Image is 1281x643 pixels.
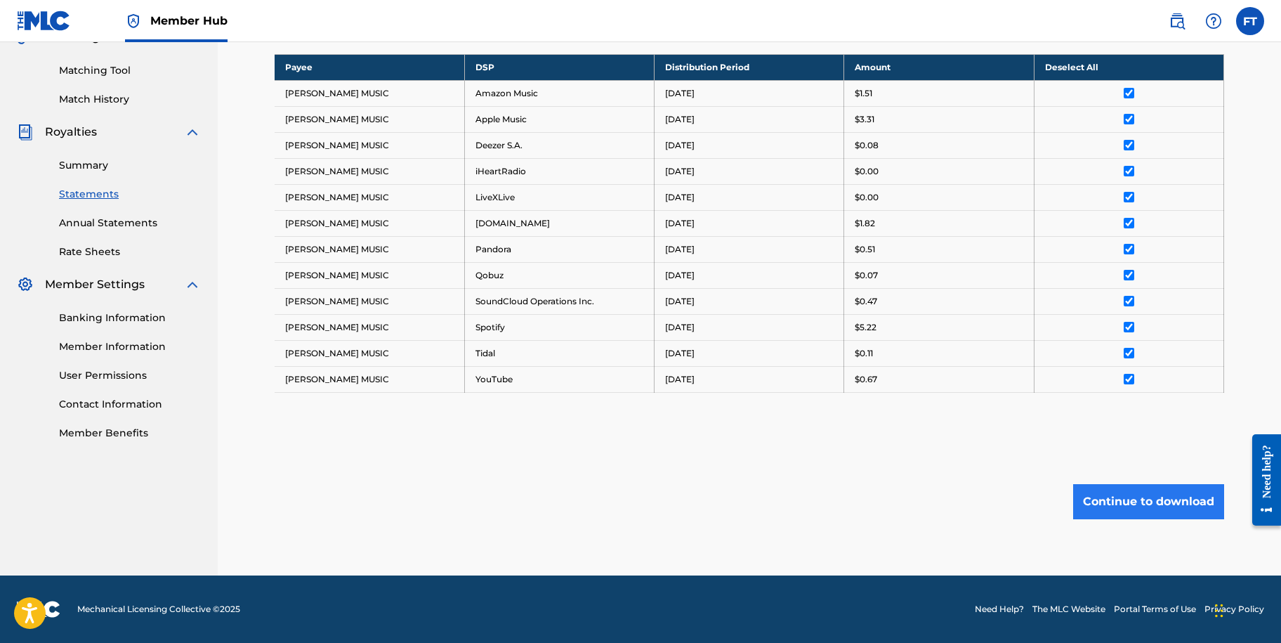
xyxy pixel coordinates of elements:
[45,276,145,293] span: Member Settings
[655,288,844,314] td: [DATE]
[464,236,654,262] td: Pandora
[17,11,71,31] img: MLC Logo
[275,340,464,366] td: [PERSON_NAME] MUSIC
[1200,7,1228,35] div: Help
[855,191,879,204] p: $0.00
[1114,603,1196,616] a: Portal Terms of Use
[655,210,844,236] td: [DATE]
[1204,603,1264,616] a: Privacy Policy
[17,124,34,141] img: Royalties
[59,158,201,173] a: Summary
[1242,424,1281,537] iframe: Resource Center
[855,139,879,152] p: $0.08
[275,132,464,158] td: [PERSON_NAME] MUSIC
[1169,13,1185,30] img: search
[184,124,201,141] img: expand
[17,276,34,293] img: Member Settings
[464,314,654,340] td: Spotify
[184,276,201,293] img: expand
[59,92,201,107] a: Match History
[855,217,875,230] p: $1.82
[275,236,464,262] td: [PERSON_NAME] MUSIC
[59,63,201,78] a: Matching Tool
[855,243,875,256] p: $0.51
[655,54,844,80] th: Distribution Period
[1205,13,1222,30] img: help
[275,288,464,314] td: [PERSON_NAME] MUSIC
[655,366,844,392] td: [DATE]
[275,366,464,392] td: [PERSON_NAME] MUSIC
[844,54,1034,80] th: Amount
[275,158,464,184] td: [PERSON_NAME] MUSIC
[1236,7,1264,35] div: User Menu
[655,236,844,262] td: [DATE]
[59,187,201,202] a: Statements
[464,106,654,132] td: Apple Music
[1163,7,1191,35] a: Public Search
[855,165,879,178] p: $0.00
[275,184,464,210] td: [PERSON_NAME] MUSIC
[1211,576,1281,643] iframe: Chat Widget
[464,132,654,158] td: Deezer S.A.
[59,339,201,354] a: Member Information
[275,262,464,288] td: [PERSON_NAME] MUSIC
[655,80,844,106] td: [DATE]
[464,288,654,314] td: SoundCloud Operations Inc.
[59,216,201,230] a: Annual Statements
[59,426,201,441] a: Member Benefits
[464,210,654,236] td: [DOMAIN_NAME]
[655,132,844,158] td: [DATE]
[45,124,97,141] span: Royalties
[275,210,464,236] td: [PERSON_NAME] MUSIC
[855,269,878,282] p: $0.07
[464,340,654,366] td: Tidal
[275,54,464,80] th: Payee
[655,340,844,366] td: [DATE]
[125,13,142,30] img: Top Rightsholder
[855,113,874,126] p: $3.31
[17,601,60,618] img: logo
[655,314,844,340] td: [DATE]
[1034,54,1223,80] th: Deselect All
[464,80,654,106] td: Amazon Music
[655,106,844,132] td: [DATE]
[1032,603,1105,616] a: The MLC Website
[464,184,654,210] td: LiveXLive
[975,603,1024,616] a: Need Help?
[275,106,464,132] td: [PERSON_NAME] MUSIC
[464,262,654,288] td: Qobuz
[275,314,464,340] td: [PERSON_NAME] MUSIC
[1215,590,1223,632] div: Drag
[855,87,872,100] p: $1.51
[855,347,873,360] p: $0.11
[464,54,654,80] th: DSP
[275,80,464,106] td: [PERSON_NAME] MUSIC
[855,321,876,334] p: $5.22
[655,184,844,210] td: [DATE]
[59,245,201,259] a: Rate Sheets
[655,262,844,288] td: [DATE]
[855,373,877,386] p: $0.67
[77,603,240,616] span: Mechanical Licensing Collective © 2025
[1073,484,1224,519] button: Continue to download
[464,158,654,184] td: iHeartRadio
[150,13,228,29] span: Member Hub
[59,311,201,325] a: Banking Information
[59,368,201,383] a: User Permissions
[655,158,844,184] td: [DATE]
[464,366,654,392] td: YouTube
[855,295,877,308] p: $0.47
[59,397,201,412] a: Contact Information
